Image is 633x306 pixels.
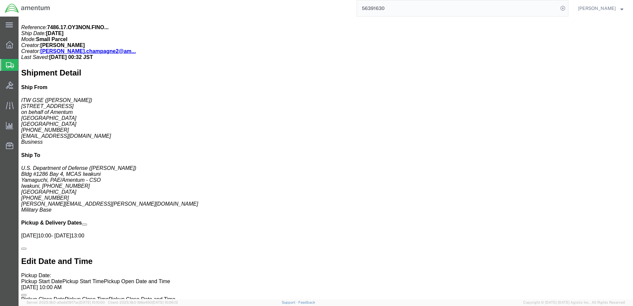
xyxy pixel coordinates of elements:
img: logo [5,3,50,13]
span: [DATE] 10:06:13 [152,300,178,304]
a: Feedback [298,300,315,304]
span: Samuel Roberts [578,5,616,12]
input: Search for shipment number, reference number [357,0,558,16]
a: Support [282,300,298,304]
span: Client: 2025.18.0-198a450 [108,300,178,304]
button: [PERSON_NAME] [578,4,624,12]
span: [DATE] 10:10:00 [79,300,105,304]
span: Copyright © [DATE]-[DATE] Agistix Inc., All Rights Reserved [523,300,625,305]
span: Server: 2025.18.0-a0edd1917ac [26,300,105,304]
iframe: FS Legacy Container [19,17,633,299]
